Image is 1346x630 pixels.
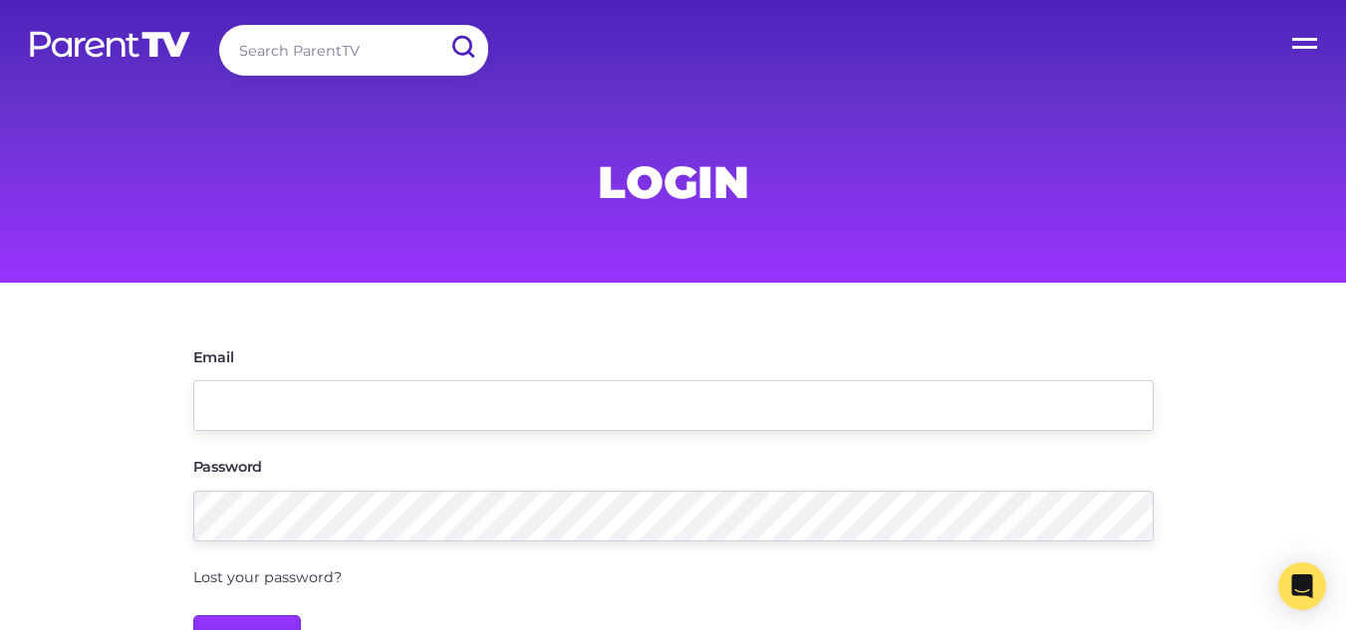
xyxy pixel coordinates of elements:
[193,350,234,364] label: Email
[193,162,1154,202] h1: Login
[1278,562,1326,610] div: Open Intercom Messenger
[436,25,488,70] input: Submit
[219,25,488,76] input: Search ParentTV
[28,30,192,59] img: parenttv-logo-white.4c85aaf.svg
[193,460,263,474] label: Password
[193,568,342,586] a: Lost your password?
